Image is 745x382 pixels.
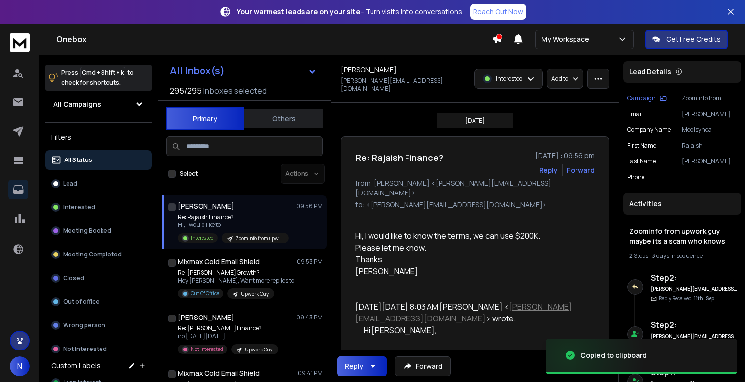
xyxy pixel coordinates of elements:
[682,158,737,165] p: [PERSON_NAME]
[191,234,214,242] p: Interested
[682,142,737,150] p: Rajaish
[337,356,387,376] button: Reply
[341,77,469,93] p: [PERSON_NAME][EMAIL_ADDRESS][DOMAIN_NAME]
[341,65,397,75] h1: [PERSON_NAME]
[178,201,234,211] h1: [PERSON_NAME]
[45,245,152,264] button: Meeting Completed
[166,107,244,130] button: Primary
[45,197,152,217] button: Interested
[56,33,492,45] h1: Onebox
[345,361,363,371] div: Reply
[53,99,101,109] h1: All Campaigns
[178,269,294,277] p: Re: [PERSON_NAME] Growth?
[178,313,234,322] h1: [PERSON_NAME]
[63,203,95,211] p: Interested
[355,200,595,210] p: to: <[PERSON_NAME][EMAIL_ADDRESS][DOMAIN_NAME]>
[244,108,323,129] button: Others
[623,193,741,215] div: Activities
[627,95,656,102] p: Campaign
[355,230,587,289] div: Hi, I would like to know the terms, we can use $200K.
[535,151,595,160] p: [DATE] : 09:56 pm
[629,252,735,260] div: |
[10,356,30,376] button: N
[64,156,92,164] p: All Status
[652,252,703,260] span: 3 days in sequence
[63,345,107,353] p: Not Interested
[666,34,721,44] p: Get Free Credits
[629,67,671,77] p: Lead Details
[651,286,737,293] h6: [PERSON_NAME][EMAIL_ADDRESS][DOMAIN_NAME]
[45,316,152,335] button: Wrong person
[651,319,737,331] h6: Step 2 :
[355,151,443,164] h1: Re: Rajaish Finance?
[465,117,485,125] p: [DATE]
[45,268,152,288] button: Closed
[682,126,737,134] p: Medisyncai
[296,314,323,321] p: 09:43 PM
[61,68,134,88] p: Press to check for shortcuts.
[170,66,225,76] h1: All Inbox(s)
[45,150,152,170] button: All Status
[355,265,587,277] div: [PERSON_NAME]
[580,350,647,360] div: Copied to clipboard
[45,174,152,193] button: Lead
[178,213,289,221] p: Re: Rajaish Finance?
[170,85,202,96] span: 295 / 295
[627,95,667,102] button: Campaign
[237,7,360,16] strong: Your warmest leads are on your site
[470,4,526,20] a: Reach Out Now
[45,292,152,312] button: Out of office
[355,254,587,265] div: Thanks
[551,75,568,83] p: Add to
[645,30,728,49] button: Get Free Credits
[627,142,656,150] p: First Name
[80,67,125,78] span: Cmd + Shift + k
[178,257,260,267] h1: Mixmax Cold Email Shield
[178,277,294,285] p: Hey [PERSON_NAME], Want more replies to
[567,165,595,175] div: Forward
[10,33,30,52] img: logo
[694,295,714,302] span: 11th, Sep
[162,61,325,81] button: All Inbox(s)
[178,324,278,332] p: Re: [PERSON_NAME] Finance?
[627,126,671,134] p: Company Name
[191,346,223,353] p: Not Interested
[191,290,219,297] p: Out Of Office
[659,295,714,302] p: Reply Received
[178,221,289,229] p: Hi, I would like to
[63,227,111,235] p: Meeting Booked
[627,173,644,181] p: Phone
[473,7,523,17] p: Reach Out Now
[180,170,198,178] label: Select
[355,301,587,324] div: [DATE][DATE] 8:03 AM [PERSON_NAME] < > wrote:
[496,75,523,83] p: Interested
[651,272,737,284] h6: Step 2 :
[627,110,643,118] p: Email
[539,165,558,175] button: Reply
[51,361,101,371] h3: Custom Labels
[178,368,260,378] h1: Mixmax Cold Email Shield
[627,158,656,165] p: Last Name
[629,226,735,246] h1: Zoominfo from upwork guy maybe its a scam who knows
[203,85,267,96] h3: Inboxes selected
[296,202,323,210] p: 09:56 PM
[45,221,152,241] button: Meeting Booked
[241,290,269,298] p: Upwork Guy
[45,130,152,144] h3: Filters
[245,346,272,353] p: Upwork Guy
[682,95,737,102] p: Zoominfo from upwork guy maybe its a scam who knows
[63,321,105,329] p: Wrong person
[63,180,77,188] p: Lead
[45,339,152,359] button: Not Interested
[355,242,587,254] div: Please let me know.
[355,178,595,198] p: from: [PERSON_NAME] <[PERSON_NAME][EMAIL_ADDRESS][DOMAIN_NAME]>
[237,7,462,17] p: – Turn visits into conversations
[45,95,152,114] button: All Campaigns
[63,251,122,258] p: Meeting Completed
[629,252,648,260] span: 2 Steps
[298,369,323,377] p: 09:41 PM
[542,34,593,44] p: My Workspace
